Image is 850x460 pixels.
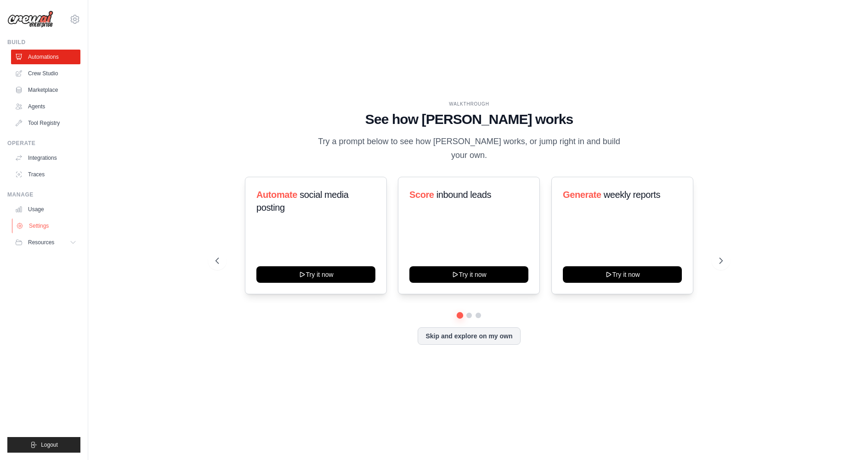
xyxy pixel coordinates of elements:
[256,190,349,213] span: social media posting
[436,190,491,200] span: inbound leads
[11,235,80,250] button: Resources
[11,99,80,114] a: Agents
[409,266,528,283] button: Try it now
[563,190,601,200] span: Generate
[215,111,723,128] h1: See how [PERSON_NAME] works
[11,167,80,182] a: Traces
[409,190,434,200] span: Score
[11,116,80,130] a: Tool Registry
[7,437,80,453] button: Logout
[315,135,623,162] p: Try a prompt below to see how [PERSON_NAME] works, or jump right in and build your own.
[28,239,54,246] span: Resources
[215,101,723,107] div: WALKTHROUGH
[11,66,80,81] a: Crew Studio
[41,441,58,449] span: Logout
[11,151,80,165] a: Integrations
[11,83,80,97] a: Marketplace
[563,266,682,283] button: Try it now
[11,50,80,64] a: Automations
[11,202,80,217] a: Usage
[256,190,297,200] span: Automate
[7,140,80,147] div: Operate
[7,39,80,46] div: Build
[7,11,53,28] img: Logo
[418,327,520,345] button: Skip and explore on my own
[603,190,660,200] span: weekly reports
[12,219,81,233] a: Settings
[7,191,80,198] div: Manage
[256,266,375,283] button: Try it now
